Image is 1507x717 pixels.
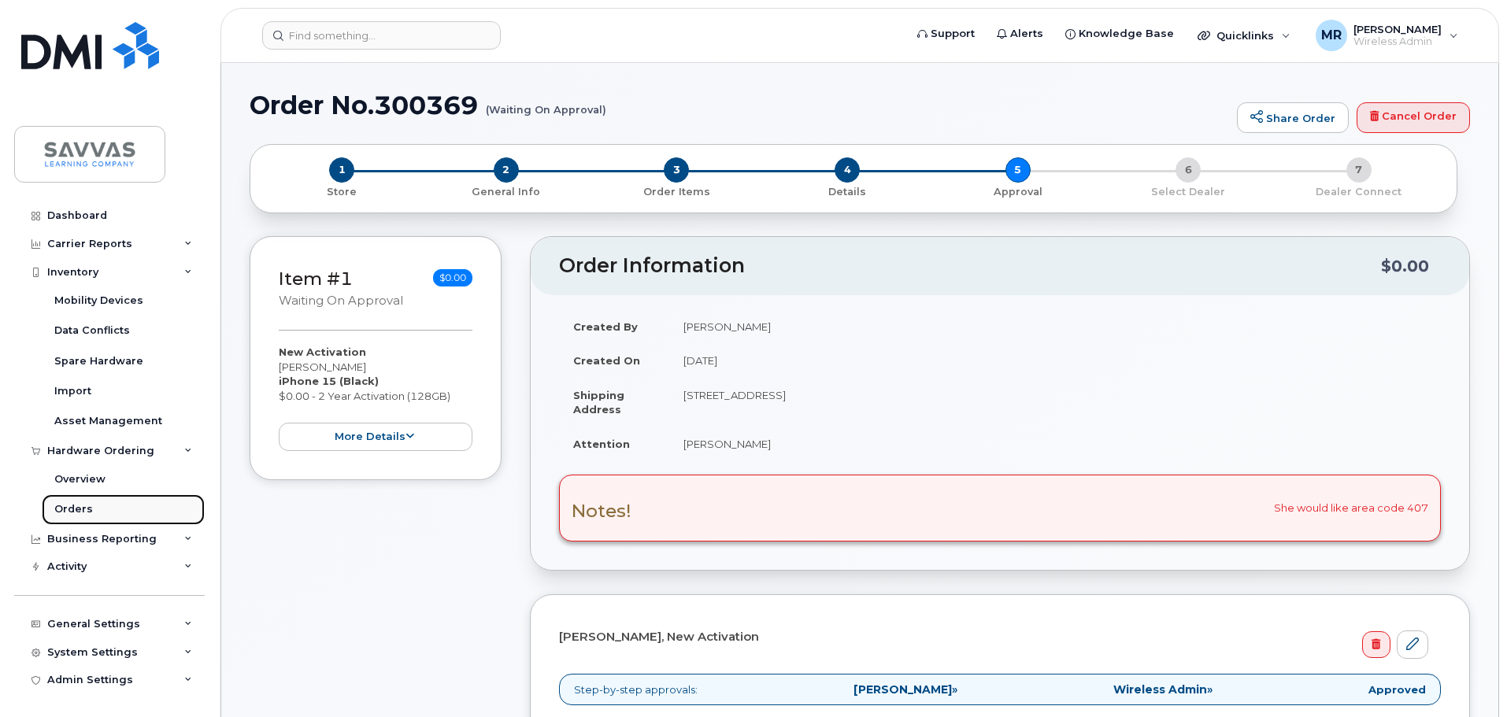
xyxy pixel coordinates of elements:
h2: Order Information [559,255,1381,277]
strong: iPhone 15 (Black) [279,375,379,387]
h1: Order No.300369 [250,91,1229,119]
a: 4 Details [762,183,933,199]
div: [PERSON_NAME] $0.00 - 2 Year Activation (128GB) [279,345,472,451]
a: 1 Store [263,183,421,199]
strong: Created By [573,320,638,333]
a: Cancel Order [1357,102,1470,134]
td: [STREET_ADDRESS] [669,378,1441,427]
td: [PERSON_NAME] [669,309,1441,344]
a: Share Order [1237,102,1349,134]
strong: Created On [573,354,640,367]
h4: [PERSON_NAME], New Activation [559,630,1428,644]
span: 1 [329,157,354,183]
small: (Waiting On Approval) [486,91,606,116]
td: [PERSON_NAME] [669,427,1441,461]
a: 2 General Info [421,183,592,199]
span: $0.00 [433,269,472,286]
a: 3 Order Items [591,183,762,199]
strong: Attention [573,438,630,450]
a: Item #1 [279,268,353,290]
span: 4 [835,157,860,183]
span: » [1113,684,1213,695]
h3: Notes! [572,501,631,521]
strong: Shipping Address [573,389,624,416]
span: 2 [494,157,519,183]
p: Order Items [598,185,756,199]
small: Waiting On Approval [279,294,403,308]
p: Details [768,185,927,199]
iframe: Messenger Launcher [1438,649,1495,705]
span: 3 [664,157,689,183]
strong: New Activation [279,346,366,358]
strong: Approved [1368,682,1426,697]
strong: [PERSON_NAME] [853,682,952,697]
p: General Info [428,185,586,199]
span: » [853,684,957,695]
p: Step-by-step approvals: [559,674,1441,706]
div: She would like area code 407 [559,475,1441,541]
button: more details [279,423,472,452]
div: $0.00 [1381,251,1429,281]
p: Store [269,185,415,199]
td: [DATE] [669,343,1441,378]
strong: Wireless Admin [1113,682,1207,697]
